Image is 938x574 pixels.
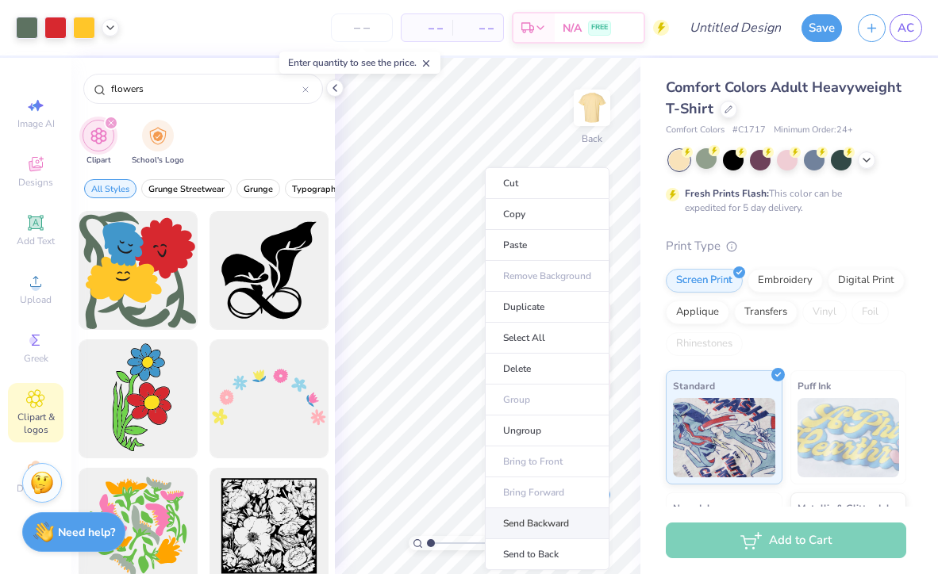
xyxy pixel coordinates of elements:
div: Embroidery [748,269,823,293]
div: Transfers [734,300,798,324]
span: Typography [292,183,340,195]
span: Designs [18,176,53,189]
span: N/A [563,20,582,36]
strong: Fresh Prints Flash: [685,187,769,200]
span: Standard [673,377,715,394]
a: AC [890,14,922,42]
span: Puff Ink [798,377,831,394]
span: FREE [591,22,608,33]
strong: Need help? [58,525,115,540]
span: Neon Ink [673,499,712,516]
input: Untitled Design [677,12,794,44]
span: Upload [20,293,52,306]
span: Clipart & logos [8,411,63,436]
div: Digital Print [828,269,905,293]
li: Delete [485,354,609,385]
span: All Styles [91,183,129,195]
span: AC [898,19,914,37]
div: filter for Clipart [83,120,114,166]
li: Send to Back [485,539,609,570]
img: Back [576,92,608,124]
button: filter button [132,120,184,166]
li: Select All [485,323,609,354]
img: Clipart Image [90,127,108,145]
button: filter button [285,179,348,198]
div: Applique [666,300,729,324]
span: Add Text [17,235,55,247]
span: Image AI [17,117,55,130]
li: Send Backward [485,508,609,539]
button: Save [802,14,842,42]
span: Metallic & Glitter Ink [798,499,891,516]
div: This color can be expedited for 5 day delivery. [685,186,880,215]
input: – – [331,13,393,42]
div: Print Type [666,237,906,255]
li: Paste [485,230,609,261]
img: Puff Ink [798,398,900,477]
input: Try "Stars" [110,81,302,97]
div: Rhinestones [666,332,743,356]
span: Comfort Colors Adult Heavyweight T-Shirt [666,78,901,118]
img: Standard [673,398,775,477]
li: Duplicate [485,292,609,323]
span: Minimum Order: 24 + [774,124,853,137]
span: Grunge Streetwear [148,183,225,195]
li: Cut [485,167,609,199]
span: Greek [24,352,48,365]
span: Clipart [86,155,111,166]
span: School's Logo [132,155,184,166]
div: filter for School's Logo [132,120,184,166]
span: Decorate [17,482,55,495]
img: School's Logo Image [149,127,167,145]
div: Foil [852,300,889,324]
button: filter button [84,179,136,198]
button: filter button [83,120,114,166]
span: # C1717 [732,124,766,137]
button: filter button [141,179,232,198]
span: – – [411,20,443,36]
div: Enter quantity to see the price. [279,52,440,74]
span: – – [462,20,494,36]
span: Grunge [244,183,273,195]
button: filter button [236,179,280,198]
div: Screen Print [666,269,743,293]
li: Copy [485,199,609,230]
div: Back [582,132,602,146]
div: Vinyl [802,300,847,324]
li: Ungroup [485,415,609,446]
span: Comfort Colors [666,124,725,137]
